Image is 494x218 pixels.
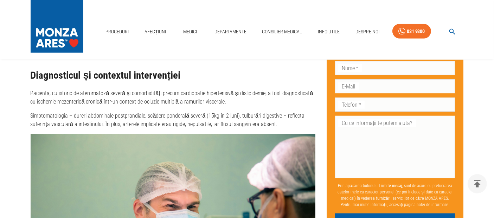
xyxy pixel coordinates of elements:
[335,180,455,211] p: Prin apăsarea butonului , sunt de acord cu prelucrarea datelor mele cu caracter personal (ce pot ...
[407,27,425,36] div: 031 9300
[142,25,169,39] a: Afecțiuni
[353,25,382,39] a: Despre Noi
[31,89,316,106] p: Pacienta, cu istoric de ateromatoză severă și comorbidități precum cardiopatie hipertensivă și di...
[31,112,316,128] p: Simptomatologia – dureri abdominale postprandiale, scădere ponderală severă (15kg în 2 luni), tul...
[31,70,316,81] h2: Diagnosticul și contextul intervenției
[179,25,201,39] a: Medici
[392,24,431,39] a: 031 9300
[103,25,131,39] a: Proceduri
[259,25,305,39] a: Consilier Medical
[212,25,249,39] a: Departamente
[468,174,487,193] button: delete
[379,183,402,188] b: Trimite mesaj
[315,25,342,39] a: Info Utile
